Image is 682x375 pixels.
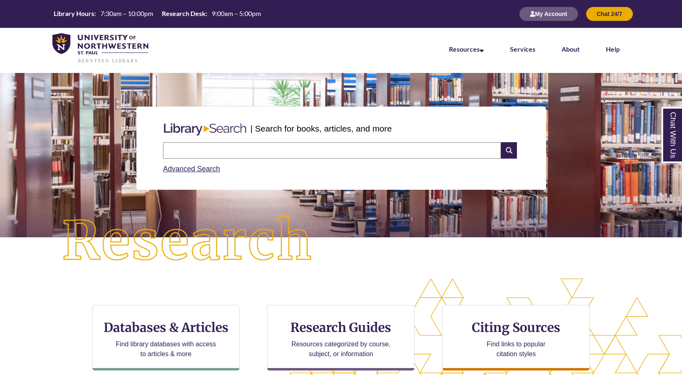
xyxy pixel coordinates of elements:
[34,188,341,295] img: Research
[501,142,517,159] i: Search
[99,320,233,335] h3: Databases & Articles
[50,9,264,18] table: Hours Today
[519,7,578,21] button: My Account
[163,165,220,173] a: Advanced Search
[50,9,264,19] a: Hours Today
[510,45,535,53] a: Services
[159,9,208,18] th: Research Desk:
[92,305,240,370] a: Databases & Articles Find library databases with access to articles & more
[449,45,484,53] a: Resources
[212,9,261,17] span: 9:00am – 5:00pm
[476,339,556,359] p: Find links to popular citation styles
[160,120,250,139] img: Libary Search
[100,9,153,17] span: 7:30am – 10:00pm
[113,339,220,359] p: Find library databases with access to articles & more
[586,10,633,17] a: Chat 24/7
[562,45,580,53] a: About
[274,320,408,335] h3: Research Guides
[50,9,97,18] th: Library Hours:
[606,45,620,53] a: Help
[267,305,415,370] a: Research Guides Resources categorized by course, subject, or information
[52,33,148,64] img: UNWSP Library Logo
[250,122,392,135] p: | Search for books, articles, and more
[586,7,633,21] button: Chat 24/7
[288,339,394,359] p: Resources categorized by course, subject, or information
[442,305,590,370] a: Citing Sources Find links to popular citation styles
[519,10,578,17] a: My Account
[466,320,566,335] h3: Citing Sources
